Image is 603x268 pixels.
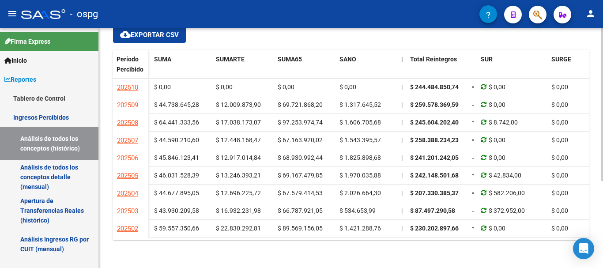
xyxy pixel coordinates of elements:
[117,101,138,109] span: 202509
[551,189,568,196] span: $ 0,00
[410,154,459,161] span: $ 241.201.242,05
[489,136,505,143] span: $ 0,00
[401,189,403,196] span: |
[489,189,525,196] span: $ 582.206,00
[120,31,179,39] span: Exportar CSV
[154,136,199,143] span: $ 44.590.210,60
[117,154,138,162] span: 202506
[407,50,468,87] datatable-header-cell: Total Reintegros
[339,56,356,63] span: SANO
[551,56,571,63] span: SURGE
[216,189,261,196] span: $ 12.696.225,72
[278,189,323,196] span: $ 67.579.414,53
[339,119,381,126] span: $ 1.606.705,68
[278,136,323,143] span: $ 67.163.920,02
[401,154,403,161] span: |
[410,56,457,63] span: Total Reintegros
[401,225,403,232] span: |
[154,83,171,91] span: $ 0,00
[216,172,261,179] span: $ 13.246.393,21
[410,172,459,179] span: $ 242.148.501,68
[117,56,143,73] span: Período Percibido
[472,225,475,232] span: =
[117,83,138,91] span: 202510
[401,136,403,143] span: |
[551,119,568,126] span: $ 0,00
[401,119,403,126] span: |
[477,50,548,87] datatable-header-cell: SUR
[278,154,323,161] span: $ 68.930.992,44
[70,4,98,24] span: - ospg
[472,189,475,196] span: =
[489,119,518,126] span: $ 8.742,00
[278,56,302,63] span: SUMA65
[154,101,199,108] span: $ 44.738.645,28
[410,225,459,232] span: $ 230.202.897,66
[551,154,568,161] span: $ 0,00
[154,56,171,63] span: SUMA
[410,83,459,91] span: $ 244.484.850,74
[117,225,138,233] span: 202502
[472,154,475,161] span: =
[216,83,233,91] span: $ 0,00
[401,56,403,63] span: |
[481,56,493,63] span: SUR
[216,225,261,232] span: $ 22.830.292,81
[216,119,261,126] span: $ 17.038.173,07
[216,154,261,161] span: $ 12.917.014,84
[151,50,212,87] datatable-header-cell: SUMA
[489,83,505,91] span: $ 0,00
[154,225,199,232] span: $ 59.557.350,66
[117,119,138,127] span: 202508
[154,154,199,161] span: $ 45.846.123,41
[154,172,199,179] span: $ 46.031.528,39
[117,189,138,197] span: 202504
[472,83,475,91] span: =
[212,50,274,87] datatable-header-cell: SUMARTE
[489,154,505,161] span: $ 0,00
[4,56,27,65] span: Inicio
[216,56,245,63] span: SUMARTE
[472,207,475,214] span: =
[401,83,403,91] span: |
[339,83,356,91] span: $ 0,00
[216,207,261,214] span: $ 16.932.231,98
[472,172,475,179] span: =
[120,29,131,40] mat-icon: cloud_download
[336,50,398,87] datatable-header-cell: SANO
[551,207,568,214] span: $ 0,00
[551,101,568,108] span: $ 0,00
[4,75,36,84] span: Reportes
[113,27,186,43] button: Exportar CSV
[154,189,199,196] span: $ 44.677.895,05
[117,136,138,144] span: 202507
[551,225,568,232] span: $ 0,00
[339,101,381,108] span: $ 1.317.645,52
[154,119,199,126] span: $ 64.441.333,56
[551,172,568,179] span: $ 0,00
[489,172,521,179] span: $ 42.834,00
[113,50,148,87] datatable-header-cell: Período Percibido
[410,189,459,196] span: $ 207.330.385,37
[472,101,475,108] span: =
[278,119,323,126] span: $ 97.253.974,74
[401,207,403,214] span: |
[339,136,381,143] span: $ 1.543.395,57
[154,207,199,214] span: $ 43.930.209,58
[401,101,403,108] span: |
[7,8,18,19] mat-icon: menu
[216,136,261,143] span: $ 12.448.168,47
[117,172,138,180] span: 202505
[551,83,568,91] span: $ 0,00
[401,172,403,179] span: |
[489,225,505,232] span: $ 0,00
[489,101,505,108] span: $ 0,00
[339,154,381,161] span: $ 1.825.898,68
[573,238,594,259] div: Open Intercom Messenger
[339,189,381,196] span: $ 2.026.664,30
[216,101,261,108] span: $ 12.009.873,90
[410,207,455,214] span: $ 87.497.290,58
[278,207,323,214] span: $ 66.787.921,05
[472,136,475,143] span: =
[410,136,459,143] span: $ 258.388.234,23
